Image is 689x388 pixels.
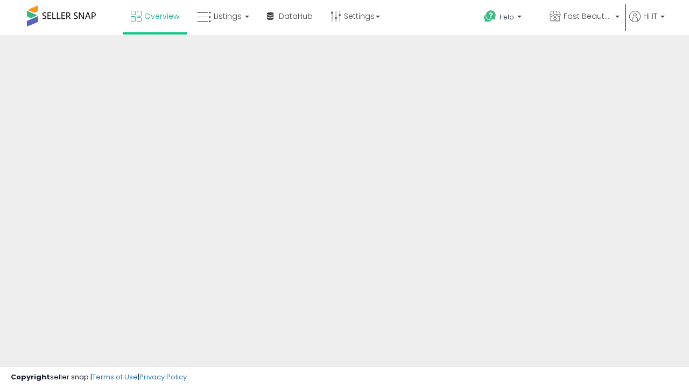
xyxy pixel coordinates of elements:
[564,11,612,22] span: Fast Beauty ([GEOGRAPHIC_DATA])
[11,372,50,382] strong: Copyright
[500,12,514,22] span: Help
[279,11,313,22] span: DataHub
[643,11,657,22] span: Hi IT
[144,11,179,22] span: Overview
[92,372,138,382] a: Terms of Use
[214,11,242,22] span: Listings
[475,2,540,35] a: Help
[11,372,187,383] div: seller snap | |
[629,11,665,35] a: Hi IT
[139,372,187,382] a: Privacy Policy
[483,10,497,23] i: Get Help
